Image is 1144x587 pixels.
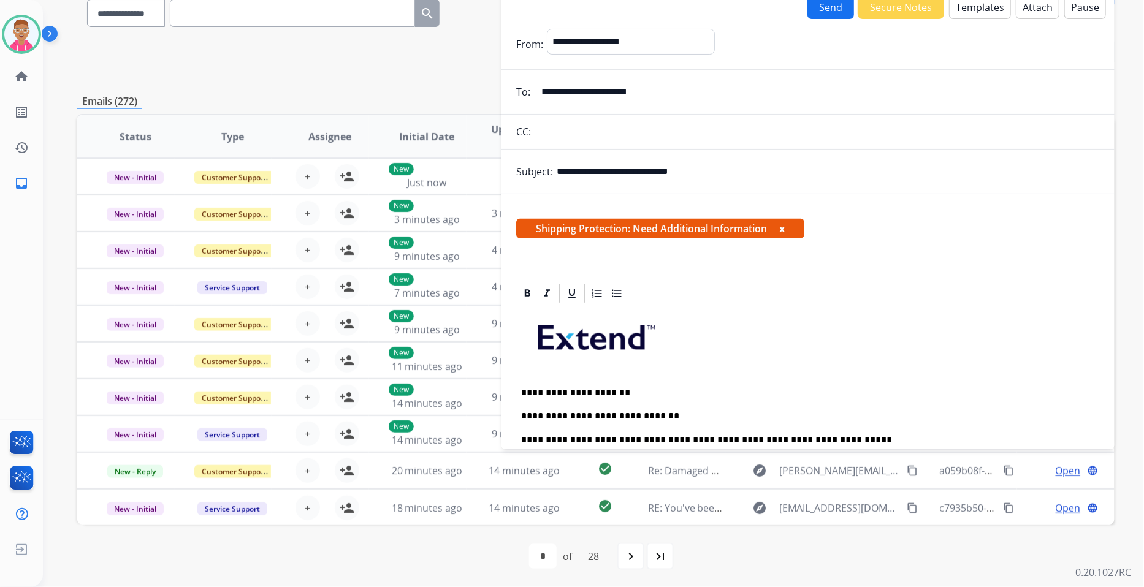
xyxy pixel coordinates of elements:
[389,384,414,396] p: New
[608,284,626,303] div: Bullet List
[394,213,460,226] span: 3 minutes ago
[120,129,151,144] span: Status
[305,169,311,184] span: +
[389,310,414,322] p: New
[1088,465,1099,476] mat-icon: language
[305,316,311,331] span: +
[598,461,612,476] mat-icon: check_circle
[940,464,1125,477] span: a059b08f-73b8-46c8-8ae2-3e988af8179b
[340,353,354,368] mat-icon: person_add
[492,280,557,293] span: 4 minutes ago
[296,348,320,373] button: +
[1088,502,1099,513] mat-icon: language
[489,501,560,515] span: 14 minutes ago
[221,129,244,144] span: Type
[400,129,455,144] span: Initial Date
[107,281,164,294] span: New - Initial
[518,284,536,303] div: Bold
[516,37,543,51] p: From:
[305,463,311,478] span: +
[578,544,609,569] div: 28
[296,458,320,483] button: +
[197,281,267,294] span: Service Support
[389,237,414,249] p: New
[296,422,320,446] button: +
[340,463,354,478] mat-icon: person_add
[394,286,460,300] span: 7 minutes ago
[197,428,267,441] span: Service Support
[392,464,463,477] span: 20 minutes ago
[14,105,29,119] mat-icon: list_alt
[492,427,557,441] span: 9 minutes ago
[1004,465,1015,476] mat-icon: content_copy
[340,316,354,331] mat-icon: person_add
[392,433,463,447] span: 14 minutes ago
[340,169,354,184] mat-icon: person_add
[308,129,351,144] span: Assignee
[296,238,320,262] button: +
[598,499,612,513] mat-icon: check_circle
[907,465,918,476] mat-icon: content_copy
[107,465,163,478] span: New - Reply
[194,318,274,331] span: Customer Support
[197,502,267,515] span: Service Support
[420,6,435,21] mat-icon: search
[340,243,354,257] mat-icon: person_add
[779,221,785,236] button: x
[107,392,164,404] span: New - Initial
[653,549,668,564] mat-icon: last_page
[389,420,414,433] p: New
[1056,501,1081,515] span: Open
[305,353,311,368] span: +
[392,396,463,410] span: 14 minutes ago
[296,385,320,409] button: +
[752,501,767,515] mat-icon: explore
[492,206,557,220] span: 3 minutes ago
[340,279,354,294] mat-icon: person_add
[623,549,638,564] mat-icon: navigate_next
[14,140,29,155] mat-icon: history
[389,163,414,175] p: New
[392,360,463,373] span: 11 minutes ago
[340,426,354,441] mat-icon: person_add
[394,249,460,263] span: 9 minutes ago
[940,501,1124,515] span: c7935b50-1d46-407c-853e-3756b5731fcf
[492,390,557,404] span: 9 minutes ago
[296,496,320,520] button: +
[408,176,447,189] span: Just now
[1076,565,1132,580] p: 0.20.1027RC
[563,284,581,303] div: Underline
[1056,463,1081,478] span: Open
[107,244,164,257] span: New - Initial
[107,171,164,184] span: New - Initial
[194,392,274,404] span: Customer Support
[194,171,274,184] span: Customer Support
[296,275,320,299] button: +
[296,201,320,225] button: +
[305,390,311,404] span: +
[648,501,1050,515] span: RE: You've been assigned a new service order: 62e3aa67-58a4-45f1-9bdb-e3acaaaa4e00
[305,426,311,441] span: +
[296,311,320,336] button: +
[77,94,142,109] p: Emails (272)
[648,464,736,477] span: Re: Damaged parts
[1004,502,1015,513] mat-icon: content_copy
[563,549,572,564] div: of
[907,502,918,513] mat-icon: content_copy
[194,355,274,368] span: Customer Support
[107,428,164,441] span: New - Initial
[305,206,311,221] span: +
[492,354,557,367] span: 9 minutes ago
[516,124,531,139] p: CC:
[305,279,311,294] span: +
[538,284,556,303] div: Italic
[194,244,274,257] span: Customer Support
[389,200,414,212] p: New
[340,390,354,404] mat-icon: person_add
[779,463,899,478] span: [PERSON_NAME][EMAIL_ADDRESS][PERSON_NAME][DOMAIN_NAME]
[194,208,274,221] span: Customer Support
[194,465,274,478] span: Customer Support
[107,208,164,221] span: New - Initial
[486,122,539,151] span: Updated Date
[394,323,460,336] span: 9 minutes ago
